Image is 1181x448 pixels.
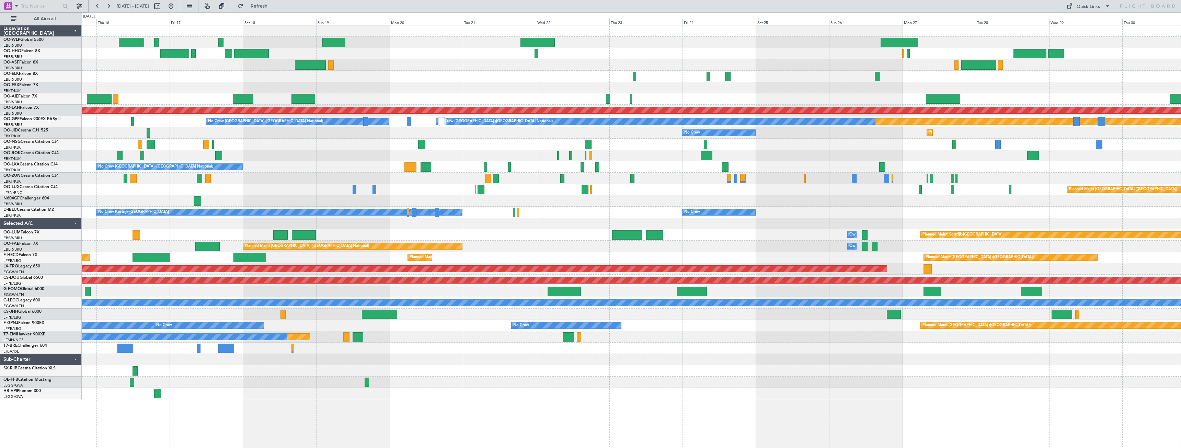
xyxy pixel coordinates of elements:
[3,258,21,263] a: LFPB/LBG
[3,128,48,133] a: OO-JIDCessna CJ1 525
[3,315,21,320] a: LFPB/LBG
[3,77,22,82] a: EBBR/BRU
[3,242,19,246] span: OO-FAE
[3,162,58,166] a: OO-LXACessna Citation CJ4
[3,332,45,336] a: T7-EMIHawker 900XP
[390,19,463,25] div: Mon 20
[3,208,17,212] span: D-IBLU
[926,252,1034,263] div: Planned Maint [GEOGRAPHIC_DATA] ([GEOGRAPHIC_DATA])
[3,213,21,218] a: EBKT/KJK
[3,378,51,382] a: OE-FFBCitation Mustang
[3,117,20,121] span: OO-GPE
[3,208,54,212] a: D-IBLUCessna Citation M2
[3,287,44,291] a: G-FOMOGlobal 6000
[3,60,38,65] a: OO-VSFFalcon 8X
[3,94,18,99] span: OO-AIE
[3,230,39,234] a: OO-LUMFalcon 7X
[3,366,56,370] a: SX-RJBCessna Citation XLS
[3,128,18,133] span: OO-JID
[3,72,38,76] a: OO-ELKFalcon 8X
[922,230,1002,240] div: Planned Maint Kortrijk-[GEOGRAPHIC_DATA]
[536,19,609,25] div: Wed 22
[922,320,1031,331] div: Planned Maint [GEOGRAPHIC_DATA] ([GEOGRAPHIC_DATA])
[98,162,213,172] div: No Crew [GEOGRAPHIC_DATA] ([GEOGRAPHIC_DATA] National)
[3,168,21,173] a: EBKT/KJK
[3,145,21,150] a: EBKT/KJK
[849,230,896,240] div: Owner Melsbroek Air Base
[3,72,19,76] span: OO-ELK
[3,174,59,178] a: OO-ZUNCessna Citation CJ4
[117,3,149,9] span: [DATE] - [DATE]
[3,196,20,200] span: N604GF
[3,366,18,370] span: SX-RJB
[3,38,20,42] span: OO-WLP
[609,19,683,25] div: Thu 23
[3,49,40,53] a: OO-HHOFalcon 8X
[3,94,37,99] a: OO-AIEFalcon 7X
[683,19,756,25] div: Fri 24
[3,230,21,234] span: OO-LUM
[3,303,24,309] a: EGGW/LTN
[3,162,20,166] span: OO-LXA
[3,264,18,268] span: LX-TRO
[3,140,21,144] span: OO-NSG
[3,281,21,286] a: LFPB/LBG
[3,321,18,325] span: F-GPNJ
[83,14,95,20] div: [DATE]
[756,19,829,25] div: Sat 25
[3,242,38,246] a: OO-FAEFalcon 7X
[316,19,389,25] div: Sun 19
[21,1,60,11] input: Trip Number
[3,38,44,42] a: OO-WLPGlobal 5500
[243,19,316,25] div: Sat 18
[3,236,22,241] a: EBBR/BRU
[156,320,172,331] div: No Crew
[3,66,22,71] a: EBBR/BRU
[849,241,896,251] div: Owner Melsbroek Air Base
[1077,3,1100,10] div: Quick Links
[410,252,518,263] div: Planned Maint [GEOGRAPHIC_DATA] ([GEOGRAPHIC_DATA])
[3,134,21,139] a: EBKT/KJK
[3,310,18,314] span: CS-JHH
[3,389,41,393] a: HB-VPIPhenom 300
[513,320,529,331] div: No Crew
[3,253,19,257] span: F-HECD
[3,54,22,59] a: EBBR/BRU
[3,185,20,189] span: OO-LUX
[3,269,24,275] a: EGGW/LTN
[3,202,22,207] a: EBBR/BRU
[3,100,22,105] a: EBBR/BRU
[1049,19,1122,25] div: Wed 29
[3,394,23,399] a: LSGG/GVA
[8,13,74,24] button: All Aircraft
[3,326,21,331] a: LFPB/LBG
[3,383,23,388] a: LSGG/GVA
[3,264,40,268] a: LX-TROLegacy 650
[684,128,700,138] div: No Crew
[903,19,976,25] div: Mon 27
[3,106,39,110] a: OO-LAHFalcon 7X
[3,321,44,325] a: F-GPNJFalcon 900EX
[3,43,22,48] a: EBBR/BRU
[245,4,274,9] span: Refresh
[3,310,42,314] a: CS-JHHGlobal 6000
[3,337,24,343] a: LFMN/NCE
[18,16,72,21] span: All Aircraft
[3,185,58,189] a: OO-LUXCessna Citation CJ4
[3,106,20,110] span: OO-LAH
[3,247,22,252] a: EBBR/BRU
[3,111,22,116] a: EBBR/BRU
[3,292,24,297] a: EGGW/LTN
[3,122,22,127] a: EBBR/BRU
[438,116,553,127] div: No Crew [GEOGRAPHIC_DATA] ([GEOGRAPHIC_DATA] National)
[3,389,17,393] span: HB-VPI
[929,128,1009,138] div: Planned Maint Kortrijk-[GEOGRAPHIC_DATA]
[3,349,19,354] a: LTBA/ISL
[3,276,20,280] span: CS-DOU
[245,241,369,251] div: Planned Maint [GEOGRAPHIC_DATA] ([GEOGRAPHIC_DATA] National)
[463,19,536,25] div: Tue 21
[3,174,21,178] span: OO-ZUN
[3,151,59,155] a: OO-ROKCessna Citation CJ4
[829,19,902,25] div: Sun 26
[1069,184,1177,195] div: Planned Maint [GEOGRAPHIC_DATA] ([GEOGRAPHIC_DATA])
